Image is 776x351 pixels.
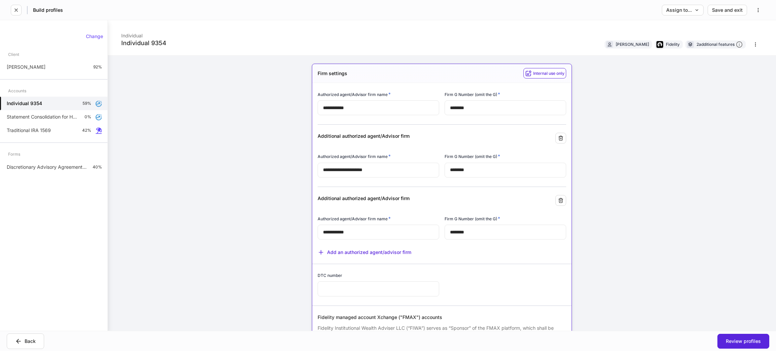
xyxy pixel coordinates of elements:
p: Discretionary Advisory Agreement: Client Wrap Fee [7,164,87,170]
h6: Authorized agent/Advisor firm name [318,153,391,160]
div: Change [86,34,103,39]
p: 0% [85,114,91,120]
div: Fidelity [666,41,680,47]
div: Accounts [8,85,26,97]
p: 42% [82,128,91,133]
button: Assign to... [662,5,704,15]
button: Change [82,31,107,42]
div: Fidelity managed account Xchange ("FMAX") accounts [318,314,566,321]
div: Individual 9354 [121,39,166,47]
div: Client [8,49,19,60]
h6: DTC number [318,272,342,279]
p: 59% [83,101,91,106]
div: Back [15,338,36,345]
div: 2 additional features [697,41,743,48]
button: Add an authorized agent/advisor firm [318,249,411,256]
div: Additional authorized agent/Advisor firm [318,195,482,202]
h6: Firm G Number (omit the G) [445,215,500,222]
p: 92% [93,64,102,70]
p: Statement Consolidation for Households [7,114,79,120]
div: Individual [121,28,166,39]
p: 40% [93,164,102,170]
div: Forms [8,148,20,160]
h6: Firm G Number (omit the G) [445,91,500,98]
div: Save and exit [712,8,743,12]
p: [PERSON_NAME] [7,64,45,70]
h5: Build profiles [33,7,63,13]
p: Traditional IRA 1569 [7,127,51,134]
h5: Individual 9354 [7,100,42,107]
div: Review profiles [726,339,761,344]
div: Additional authorized agent/Advisor firm [318,133,482,139]
div: Assign to... [666,8,699,12]
h6: Authorized agent/Advisor firm name [318,91,391,98]
h6: Firm G Number (omit the G) [445,153,500,160]
span: Fidelity Institutional Wealth Adviser LLC (“FIWA”) serves as “Sponsor” of the FMAX platform, whic... [318,325,566,351]
h6: Authorized agent/Advisor firm name [318,215,391,222]
h6: Internal use only [533,70,564,76]
div: [PERSON_NAME] [616,41,649,47]
button: Save and exit [708,5,747,15]
h5: Firm settings [318,70,347,77]
button: Back [7,333,44,349]
button: Review profiles [717,334,769,349]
